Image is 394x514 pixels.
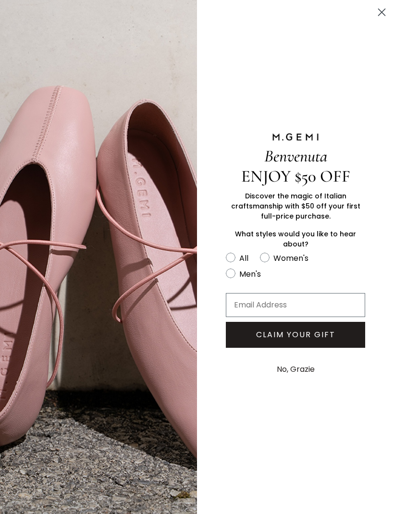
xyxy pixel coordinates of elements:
[239,252,248,264] div: All
[235,229,356,249] span: What styles would you like to hear about?
[273,252,308,264] div: Women's
[241,166,350,186] span: ENJOY $50 OFF
[231,191,360,221] span: Discover the magic of Italian craftsmanship with $50 off your first full-price purchase.
[272,357,320,381] button: No, Grazie
[226,322,365,348] button: CLAIM YOUR GIFT
[239,268,261,280] div: Men's
[226,293,365,317] input: Email Address
[271,133,320,141] img: M.GEMI
[264,146,327,166] span: Benvenuta
[373,4,390,21] button: Close dialog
